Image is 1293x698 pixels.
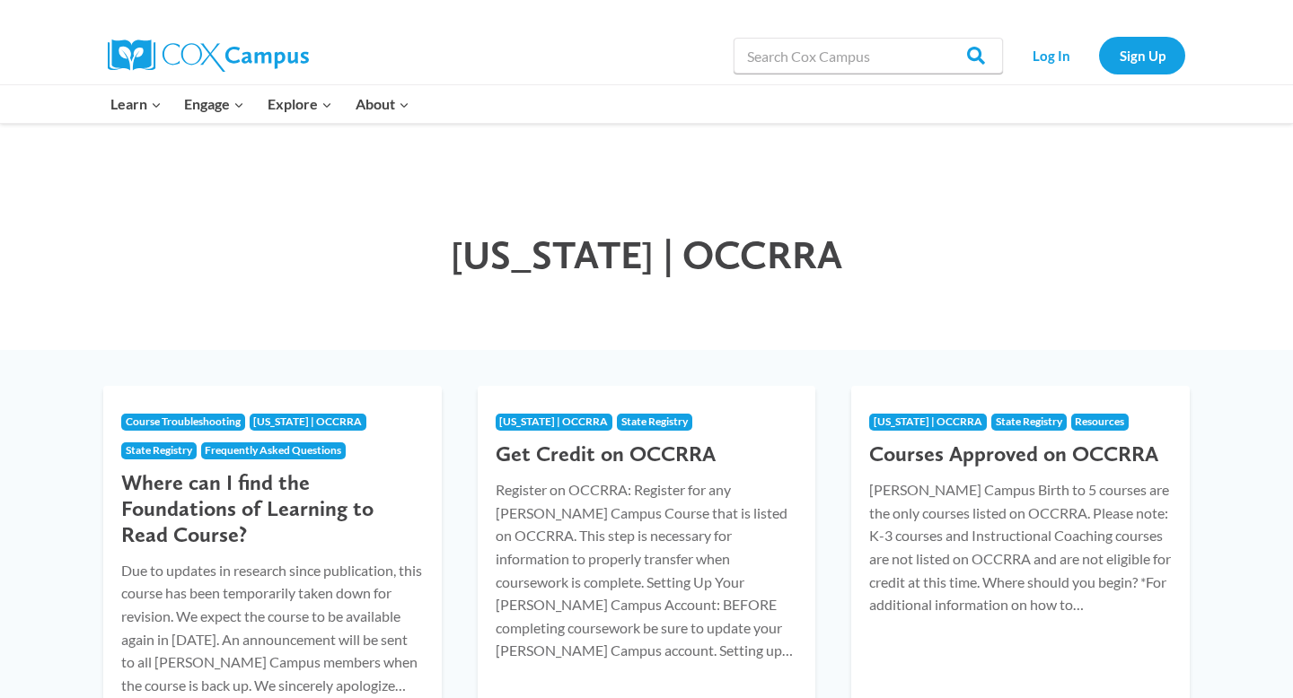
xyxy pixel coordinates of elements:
span: [US_STATE] | OCCRRA [253,414,362,428]
span: State Registry [996,414,1062,428]
h3: Courses Approved on OCCRRA [869,441,1172,467]
input: Search Cox Campus [734,38,1003,74]
p: Due to updates in research since publication, this course has been temporarily taken down for rev... [121,559,424,697]
h3: Get Credit on OCCRRA [496,441,798,467]
span: Learn [110,92,162,116]
p: [PERSON_NAME] Campus Birth to 5 courses are the only courses listed on OCCRRA. Please note: K-3 c... [869,478,1172,616]
span: Explore [268,92,332,116]
span: State Registry [621,414,688,428]
span: State Registry [126,443,192,457]
span: [US_STATE] | OCCRRA [874,414,982,428]
span: Engage [184,92,244,116]
nav: Primary Navigation [99,85,420,123]
h3: Where can I find the Foundations of Learning to Read Course? [121,470,424,547]
span: [US_STATE] | OCCRRA [451,231,842,278]
span: Frequently Asked Questions [205,443,341,457]
img: Cox Campus [108,39,309,72]
span: Resources [1075,414,1124,428]
p: Register on OCCRRA: Register for any [PERSON_NAME] Campus Course that is listed on OCCRRA. This s... [496,478,798,662]
a: Sign Up [1099,37,1185,74]
a: Log In [1012,37,1090,74]
span: Course Troubleshooting [126,414,241,428]
nav: Secondary Navigation [1012,37,1185,74]
span: About [356,92,409,116]
span: [US_STATE] | OCCRRA [499,414,608,428]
